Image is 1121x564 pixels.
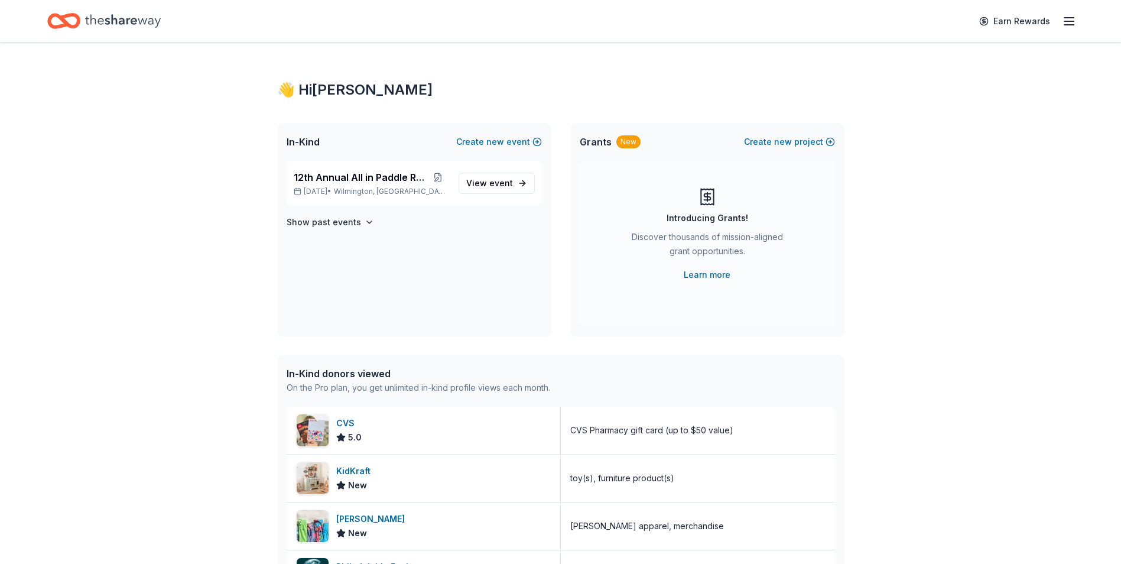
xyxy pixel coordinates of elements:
[348,526,367,540] span: New
[616,135,641,148] div: New
[287,367,550,381] div: In-Kind donors viewed
[336,464,375,478] div: KidKraft
[297,462,329,494] img: Image for KidKraft
[972,11,1057,32] a: Earn Rewards
[297,414,329,446] img: Image for CVS
[287,135,320,149] span: In-Kind
[294,187,449,196] p: [DATE] •
[348,478,367,492] span: New
[456,135,542,149] button: Createnewevent
[287,215,361,229] h4: Show past events
[774,135,792,149] span: new
[294,170,427,184] span: 12th Annual All in Paddle Raffle
[486,135,504,149] span: new
[744,135,835,149] button: Createnewproject
[287,215,374,229] button: Show past events
[336,416,362,430] div: CVS
[277,80,844,99] div: 👋 Hi [PERSON_NAME]
[47,7,161,35] a: Home
[570,423,733,437] div: CVS Pharmacy gift card (up to $50 value)
[627,230,788,263] div: Discover thousands of mission-aligned grant opportunities.
[489,178,513,188] span: event
[570,471,674,485] div: toy(s), furniture product(s)
[336,512,410,526] div: [PERSON_NAME]
[580,135,612,149] span: Grants
[348,430,362,445] span: 5.0
[287,381,550,395] div: On the Pro plan, you get unlimited in-kind profile views each month.
[459,173,535,194] a: View event
[466,176,513,190] span: View
[684,268,730,282] a: Learn more
[297,510,329,542] img: Image for Vineyard Vines
[570,519,724,533] div: [PERSON_NAME] apparel, merchandise
[667,211,748,225] div: Introducing Grants!
[334,187,449,196] span: Wilmington, [GEOGRAPHIC_DATA]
